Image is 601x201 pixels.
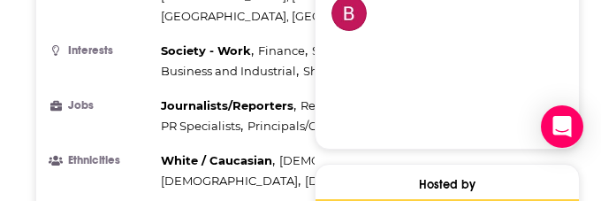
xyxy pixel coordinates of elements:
div: Open Intercom Messenger [541,105,583,148]
h3: Ethnicities [50,155,154,166]
span: [DEMOGRAPHIC_DATA] [305,174,442,188]
span: Shopping - Retail [303,64,404,78]
span: Business and Industrial [161,64,296,78]
span: [DEMOGRAPHIC_DATA] [279,153,416,167]
div: Hosted by [316,177,579,192]
span: Journalists/Reporters [161,98,293,112]
span: , [161,96,296,116]
span: , [312,41,360,61]
span: [DEMOGRAPHIC_DATA] [161,174,298,188]
h3: Jobs [50,100,154,112]
span: , [161,41,254,61]
span: , [161,171,300,191]
span: , [161,151,275,171]
span: White / Caucasian [161,153,272,167]
span: , [161,61,299,81]
span: [GEOGRAPHIC_DATA], [GEOGRAPHIC_DATA] [161,9,417,23]
span: , [279,151,419,171]
span: PR Specialists [161,119,240,133]
span: Science [312,43,357,58]
span: , [258,41,308,61]
span: Principals/Owners [247,119,353,133]
span: Society - Work [161,43,251,58]
span: Finance [258,43,305,58]
span: , [161,116,243,136]
h3: Interests [50,45,154,57]
span: , [300,96,350,116]
span: Retirees [300,98,347,112]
